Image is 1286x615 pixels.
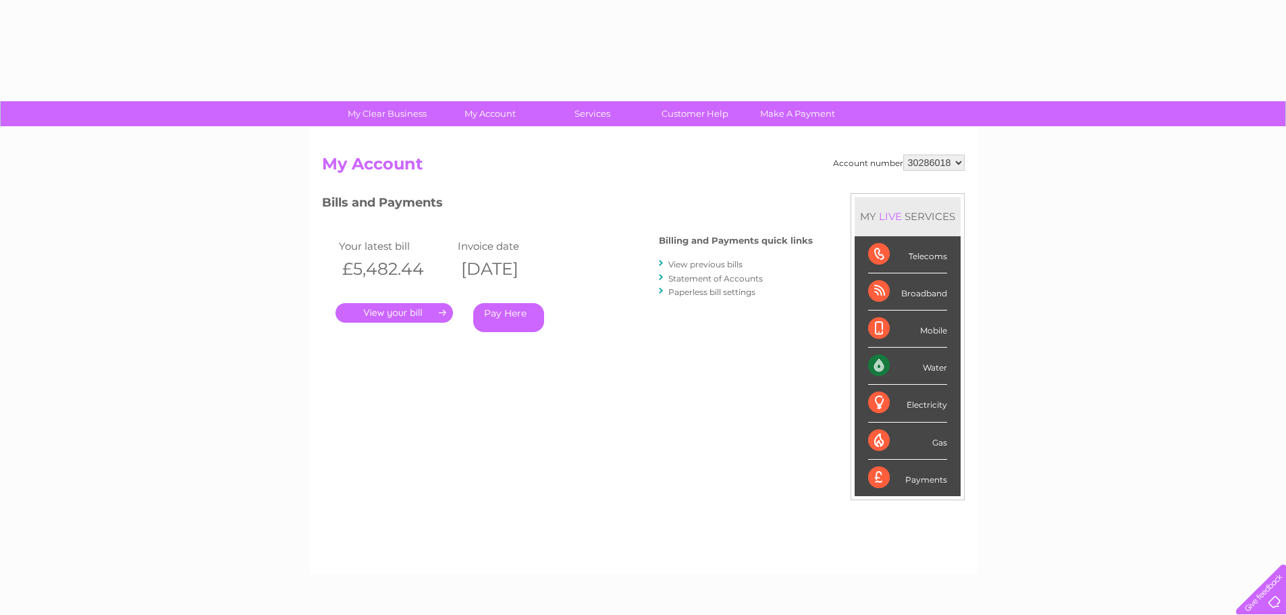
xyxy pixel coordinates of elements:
a: My Clear Business [331,101,443,126]
div: Broadband [868,273,947,311]
div: Telecoms [868,236,947,273]
div: Payments [868,460,947,496]
a: Paperless bill settings [668,287,755,297]
div: Account number [833,155,965,171]
th: £5,482.44 [336,255,454,283]
a: Customer Help [639,101,751,126]
a: Make A Payment [742,101,853,126]
th: [DATE] [454,255,573,283]
h4: Billing and Payments quick links [659,236,813,246]
div: Water [868,348,947,385]
div: LIVE [876,210,905,223]
a: Services [537,101,648,126]
div: Mobile [868,311,947,348]
td: Invoice date [454,237,573,255]
h3: Bills and Payments [322,193,813,217]
td: Your latest bill [336,237,454,255]
a: Pay Here [473,303,544,332]
div: MY SERVICES [855,197,961,236]
div: Electricity [868,385,947,422]
a: My Account [434,101,545,126]
a: View previous bills [668,259,743,269]
h2: My Account [322,155,965,180]
a: Statement of Accounts [668,273,763,284]
div: Gas [868,423,947,460]
a: . [336,303,453,323]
